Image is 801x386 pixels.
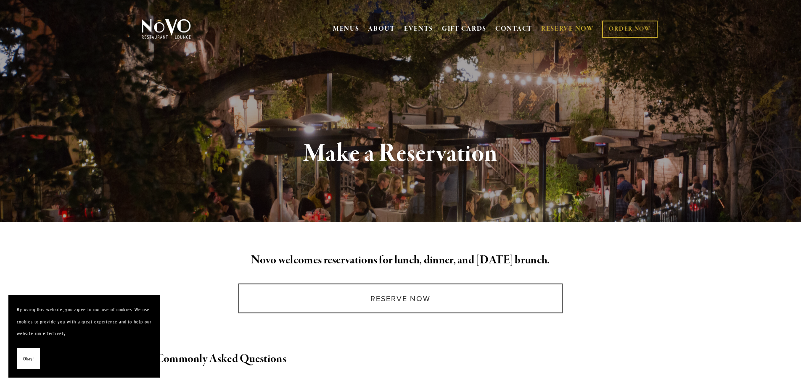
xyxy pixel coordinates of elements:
button: Okay! [17,348,40,370]
h2: Commonly Asked Questions [156,350,646,368]
a: EVENTS [404,25,433,33]
span: Okay! [23,353,34,365]
p: By using this website, you agree to our use of cookies. We use cookies to provide you with a grea... [17,304,151,340]
img: Novo Restaurant &amp; Lounge [140,18,193,39]
a: GIFT CARDS [442,21,486,37]
a: Reserve Now [238,284,563,313]
section: Cookie banner [8,295,160,378]
a: RESERVE NOW [541,21,594,37]
strong: Make a Reservation [304,138,497,170]
a: ABOUT [368,25,395,33]
a: ORDER NOW [602,21,657,38]
a: CONTACT [495,21,532,37]
a: MENUS [333,25,360,33]
h2: Novo welcomes reservations for lunch, dinner, and [DATE] brunch. [156,252,646,269]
